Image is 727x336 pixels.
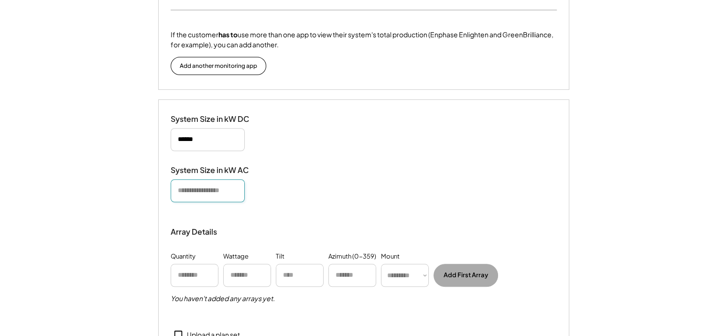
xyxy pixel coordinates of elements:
[218,30,238,39] strong: has to
[171,114,266,124] div: System Size in kW DC
[381,252,400,261] div: Mount
[171,252,195,261] div: Quantity
[171,226,218,238] div: Array Details
[171,165,266,175] div: System Size in kW AC
[276,252,284,261] div: Tilt
[223,252,249,261] div: Wattage
[171,294,275,303] h5: You haven't added any arrays yet.
[171,30,557,50] div: If the customer use more than one app to view their system's total production (Enphase Enlighten ...
[328,252,376,261] div: Azimuth (0-359)
[434,264,498,287] button: Add First Array
[171,57,266,75] button: Add another monitoring app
